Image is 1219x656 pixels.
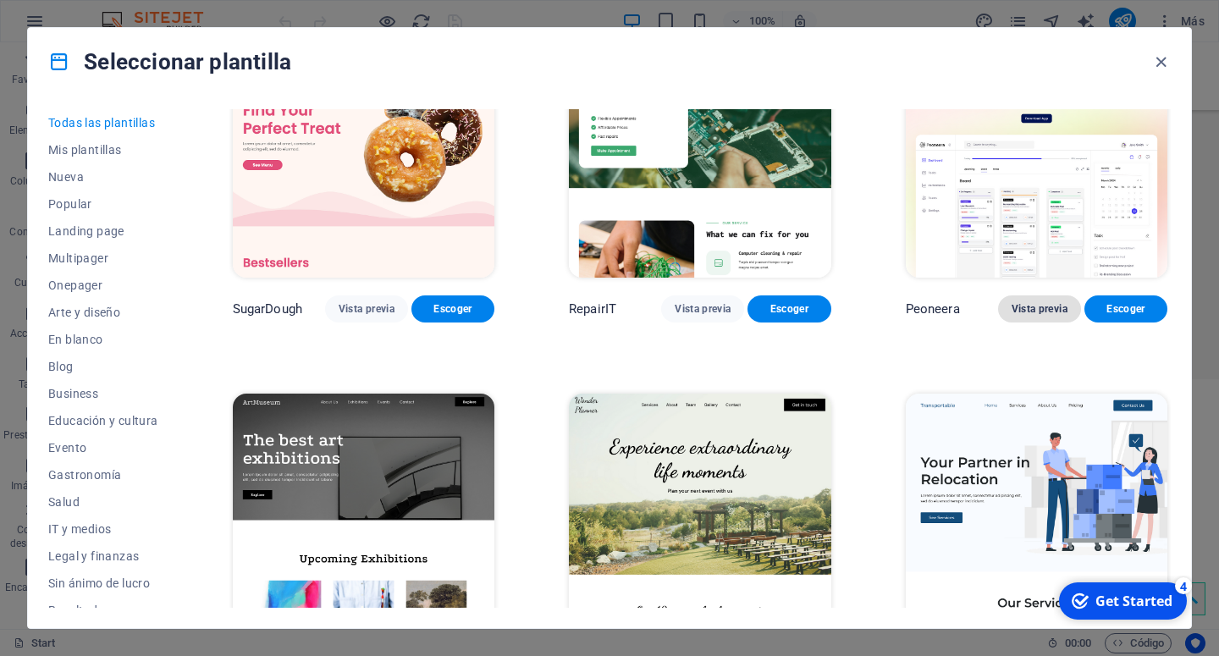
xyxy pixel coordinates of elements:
[233,394,494,635] img: Art Museum
[48,522,158,536] span: IT y medios
[48,143,158,157] span: Mis plantillas
[339,302,394,316] span: Vista previa
[48,109,158,136] button: Todas las plantillas
[48,441,158,455] span: Evento
[48,299,158,326] button: Arte y diseño
[48,306,158,319] span: Arte y diseño
[48,251,158,265] span: Multipager
[761,302,817,316] span: Escoger
[48,407,158,434] button: Educación y cultura
[48,461,158,488] button: Gastronomía
[325,295,408,322] button: Vista previa
[48,353,158,380] button: Blog
[233,36,494,278] img: SugarDough
[48,434,158,461] button: Evento
[48,414,158,427] span: Educación y cultura
[48,360,158,373] span: Blog
[48,549,158,563] span: Legal y finanzas
[48,197,158,211] span: Popular
[233,300,302,317] p: SugarDough
[48,245,158,272] button: Multipager
[48,576,158,590] span: Sin ánimo de lucro
[48,326,158,353] button: En blanco
[121,2,138,19] div: 4
[48,163,158,190] button: Nueva
[1012,302,1067,316] span: Vista previa
[48,190,158,218] button: Popular
[411,295,494,322] button: Escoger
[48,380,158,407] button: Business
[906,300,960,317] p: Peoneera
[48,488,158,515] button: Salud
[998,295,1081,322] button: Vista previa
[48,272,158,299] button: Onepager
[1084,295,1167,322] button: Escoger
[5,7,133,44] div: Get Started 4 items remaining, 20% complete
[48,333,158,346] span: En blanco
[48,224,158,238] span: Landing page
[661,295,744,322] button: Vista previa
[569,394,830,635] img: Wonder Planner
[425,302,481,316] span: Escoger
[48,387,158,400] span: Business
[48,495,158,509] span: Salud
[906,36,1167,278] img: Peoneera
[48,48,291,75] h4: Seleccionar plantilla
[906,394,1167,635] img: Transportable
[569,36,830,278] img: RepairIT
[48,597,158,624] button: Resultado
[48,604,158,617] span: Resultado
[41,16,119,35] div: Get Started
[48,515,158,543] button: IT y medios
[747,295,830,322] button: Escoger
[675,302,731,316] span: Vista previa
[48,570,158,597] button: Sin ánimo de lucro
[48,278,158,292] span: Onepager
[48,543,158,570] button: Legal y finanzas
[569,300,616,317] p: RepairIT
[48,170,158,184] span: Nueva
[48,136,158,163] button: Mis plantillas
[48,218,158,245] button: Landing page
[48,116,158,130] span: Todas las plantillas
[1098,302,1154,316] span: Escoger
[48,468,158,482] span: Gastronomía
